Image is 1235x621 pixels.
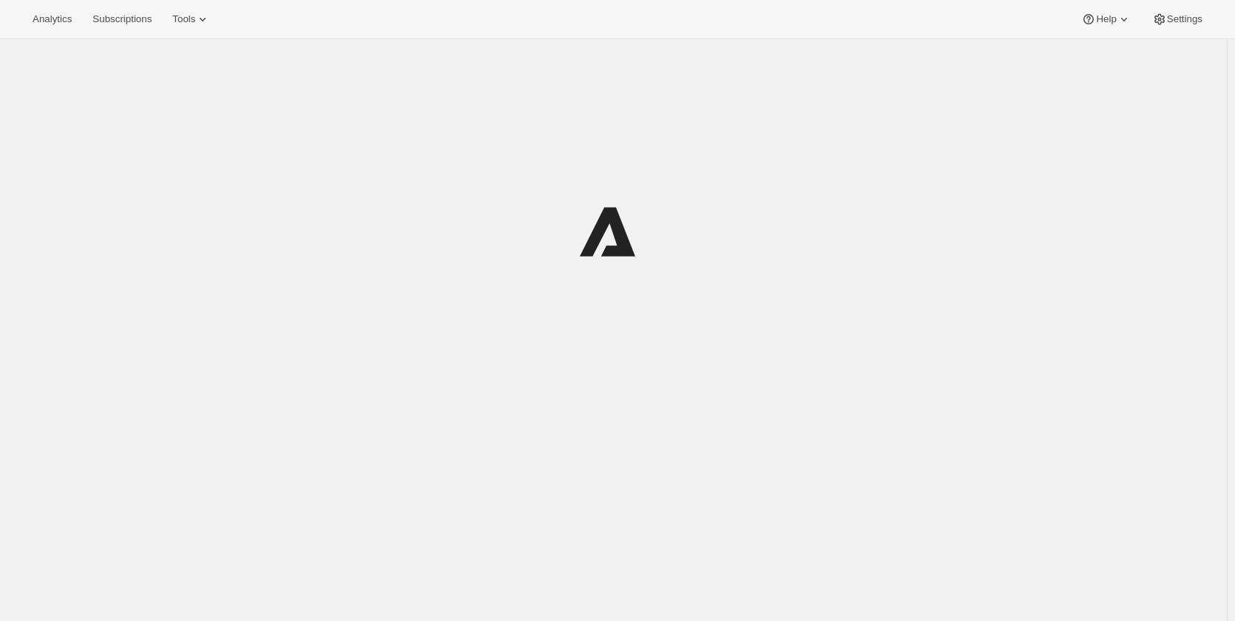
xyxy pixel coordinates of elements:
button: Subscriptions [84,9,160,30]
span: Tools [172,13,195,25]
button: Analytics [24,9,81,30]
span: Help [1096,13,1116,25]
span: Settings [1167,13,1202,25]
button: Tools [163,9,219,30]
button: Settings [1143,9,1211,30]
span: Analytics [33,13,72,25]
button: Help [1072,9,1140,30]
span: Subscriptions [92,13,152,25]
